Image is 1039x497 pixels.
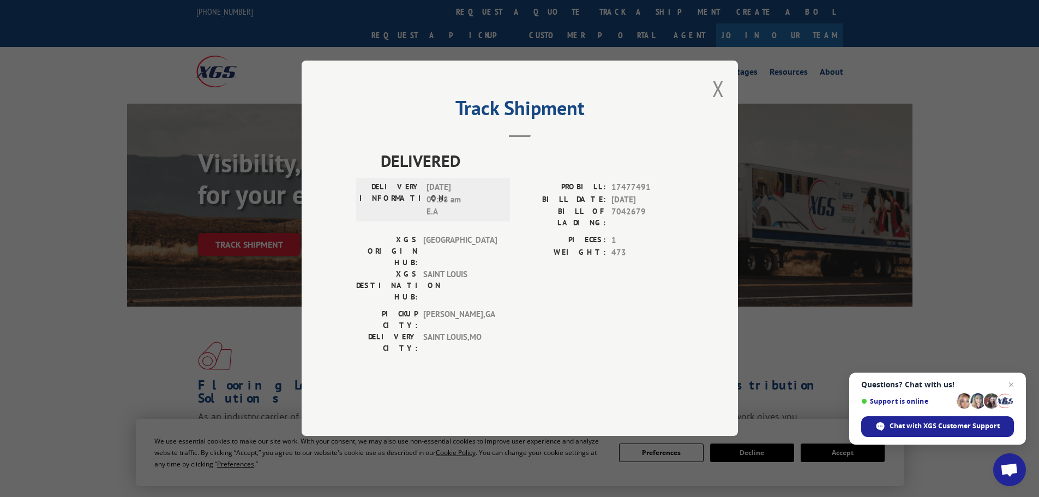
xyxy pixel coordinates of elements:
[1005,378,1018,391] span: Close chat
[520,182,606,194] label: PROBILL:
[611,182,683,194] span: 17477491
[520,194,606,206] label: BILL DATE:
[890,421,1000,431] span: Chat with XGS Customer Support
[356,235,418,269] label: XGS ORIGIN HUB:
[520,206,606,229] label: BILL OF LADING:
[861,397,953,405] span: Support is online
[356,309,418,332] label: PICKUP CITY:
[611,194,683,206] span: [DATE]
[423,269,497,303] span: SAINT LOUIS
[861,380,1014,389] span: Questions? Chat with us!
[611,247,683,259] span: 473
[423,235,497,269] span: [GEOGRAPHIC_DATA]
[356,100,683,121] h2: Track Shipment
[381,149,683,173] span: DELIVERED
[356,332,418,355] label: DELIVERY CITY:
[520,247,606,259] label: WEIGHT:
[993,453,1026,486] div: Open chat
[611,235,683,247] span: 1
[423,332,497,355] span: SAINT LOUIS , MO
[423,309,497,332] span: [PERSON_NAME] , GA
[359,182,421,219] label: DELIVERY INFORMATION:
[611,206,683,229] span: 7042679
[861,416,1014,437] div: Chat with XGS Customer Support
[712,74,724,103] button: Close modal
[520,235,606,247] label: PIECES:
[427,182,500,219] span: [DATE] 09:38 am E.A
[356,269,418,303] label: XGS DESTINATION HUB:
